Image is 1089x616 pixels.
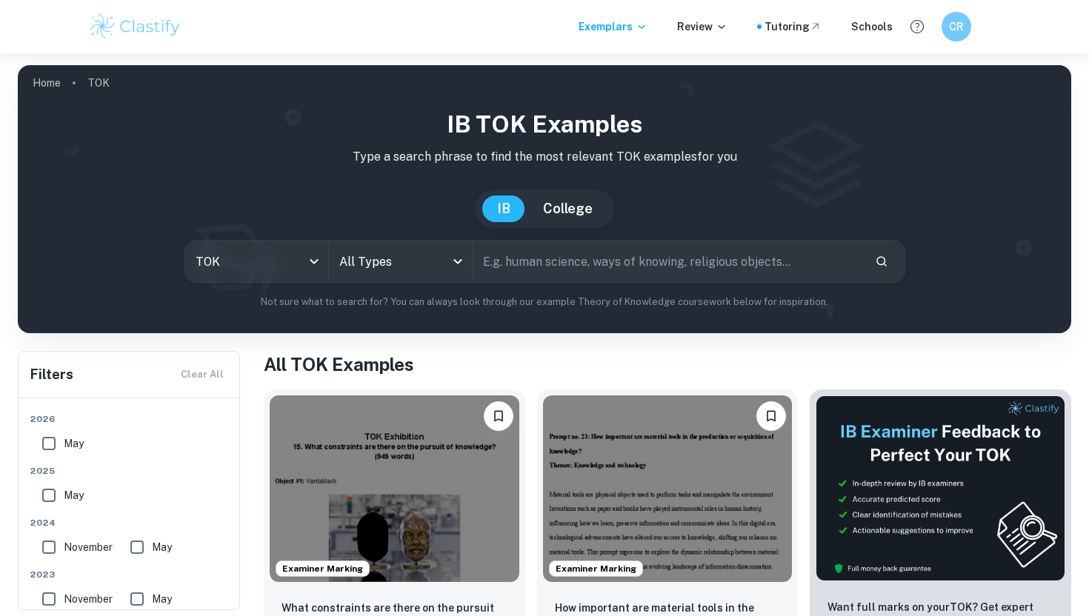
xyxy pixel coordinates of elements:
div: TOK [185,241,328,282]
h1: IB TOK examples [30,107,1059,142]
p: TOK [87,75,110,91]
img: TOK Exhibition example thumbnail: How important are material tools in the [543,395,793,582]
span: Examiner Marking [276,562,369,575]
span: May [64,435,84,452]
img: Clastify logo [88,12,182,41]
span: 2026 [30,412,229,426]
span: Examiner Marking [550,562,642,575]
span: 2024 [30,516,229,529]
button: Help and Feedback [905,14,930,39]
img: profile cover [18,65,1071,333]
p: Type a search phrase to find the most relevant TOK examples for you [30,148,1059,166]
span: November [64,539,113,555]
button: CR [942,12,971,41]
h6: CR [948,19,965,35]
span: May [152,539,172,555]
a: Home [33,73,61,93]
p: Not sure what to search for? You can always look through our example Theory of Knowledge coursewo... [30,295,1059,309]
button: Search [869,249,894,274]
span: 2023 [30,568,229,581]
span: 2025 [30,464,229,478]
h1: All TOK Examples [264,351,1071,378]
img: Thumbnail [816,395,1065,581]
button: Bookmark [484,401,513,431]
button: IB [482,195,525,222]
img: TOK Exhibition example thumbnail: What constraints are there on the pursui [270,395,519,582]
button: College [528,195,607,222]
a: Tutoring [765,19,822,35]
div: All Types [329,241,472,282]
input: E.g. human science, ways of knowing, religious objects... [473,241,863,282]
a: Schools [851,19,893,35]
p: Exemplars [579,19,647,35]
span: May [152,591,172,607]
span: November [64,591,113,607]
h6: Filters [30,364,73,385]
button: Bookmark [756,401,786,431]
span: May [64,487,84,503]
p: Review [677,19,727,35]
